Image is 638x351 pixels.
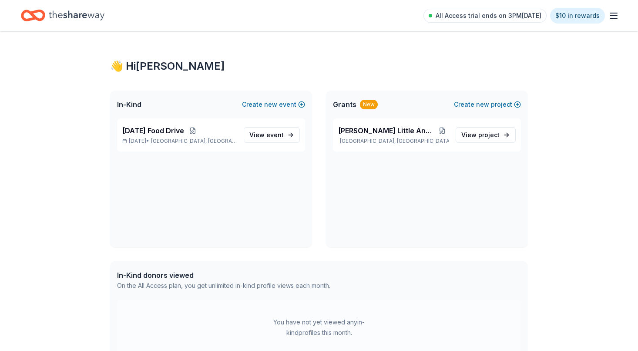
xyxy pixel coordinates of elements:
p: [DATE] • [122,138,237,145]
span: event [266,131,284,138]
div: New [360,100,378,109]
span: View [249,130,284,140]
span: new [264,99,277,110]
div: In-Kind donors viewed [117,270,330,280]
span: In-Kind [117,99,141,110]
div: On the All Access plan, you get unlimited in-kind profile views each month. [117,280,330,291]
span: [PERSON_NAME] Little Angels Program [338,125,436,136]
span: new [476,99,489,110]
button: Createnewevent [242,99,305,110]
a: View event [244,127,300,143]
span: All Access trial ends on 3PM[DATE] [436,10,541,21]
span: project [478,131,500,138]
p: [GEOGRAPHIC_DATA], [GEOGRAPHIC_DATA] [338,138,449,145]
a: View project [456,127,516,143]
button: Createnewproject [454,99,521,110]
span: Grants [333,99,356,110]
a: Home [21,5,104,26]
a: All Access trial ends on 3PM[DATE] [423,9,547,23]
span: [DATE] Food Drive [122,125,184,136]
div: 👋 Hi [PERSON_NAME] [110,59,528,73]
div: You have not yet viewed any in-kind profiles this month. [265,317,373,338]
span: View [461,130,500,140]
span: [GEOGRAPHIC_DATA], [GEOGRAPHIC_DATA] [151,138,237,145]
a: $10 in rewards [550,8,605,24]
